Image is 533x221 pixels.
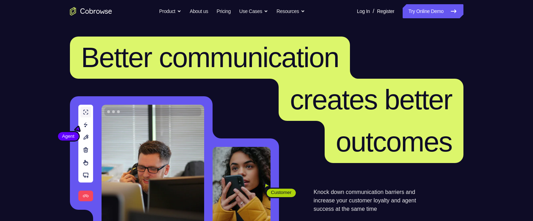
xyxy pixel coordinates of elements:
button: Resources [277,4,305,18]
button: Product [159,4,181,18]
span: creates better [290,84,452,115]
span: Better communication [81,42,339,73]
span: / [373,7,374,15]
a: About us [190,4,208,18]
a: Try Online Demo [403,4,463,18]
p: Knock down communication barriers and increase your customer loyalty and agent success at the sam... [314,188,429,213]
span: outcomes [336,126,452,157]
a: Pricing [216,4,230,18]
a: Log In [357,4,370,18]
button: Use Cases [239,4,268,18]
a: Register [377,4,394,18]
a: Go to the home page [70,7,112,15]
